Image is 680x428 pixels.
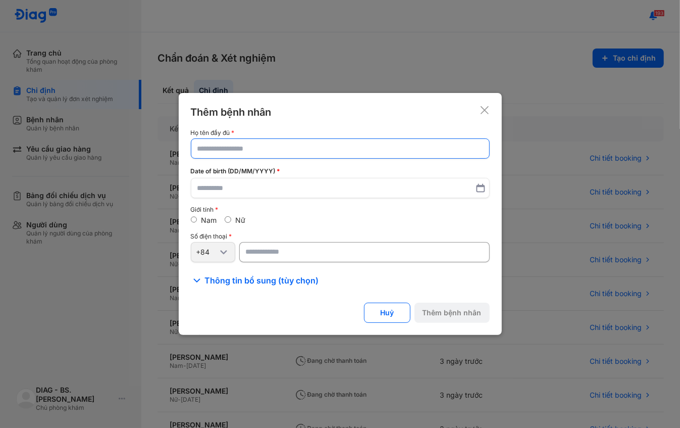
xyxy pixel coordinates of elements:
div: Thêm bệnh nhân [191,105,272,119]
div: Giới tính [191,206,490,213]
div: +84 [196,248,218,257]
button: Thêm bệnh nhân [414,303,490,323]
button: Huỷ [364,303,410,323]
div: Date of birth (DD/MM/YYYY) [191,167,490,176]
span: Thông tin bổ sung (tùy chọn) [205,274,319,287]
div: Họ tên đầy đủ [191,129,490,136]
label: Nam [201,216,217,224]
div: Số điện thoại [191,233,490,240]
label: Nữ [235,216,245,224]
